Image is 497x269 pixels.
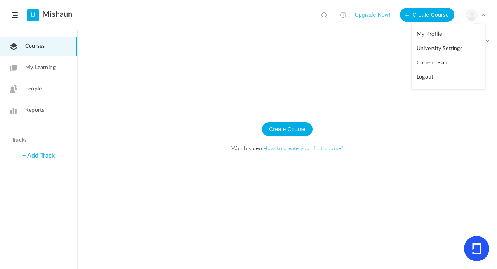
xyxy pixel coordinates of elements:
[25,42,45,50] span: Courses
[22,153,55,159] a: + Add Track
[412,70,485,85] a: Logout
[262,122,313,136] button: Create Course
[412,56,485,70] a: Current Plan
[466,10,477,21] img: user-image.png
[412,42,485,56] a: University Settings
[42,10,72,19] a: Mishaun
[85,144,489,152] span: Watch video:
[400,8,454,22] button: Create Course
[25,106,44,115] span: Reports
[25,85,42,93] span: People
[27,9,39,21] a: U
[25,64,56,72] span: My Learning
[12,137,64,144] h4: Tracks
[355,8,390,22] button: Upgrade Now!
[412,27,485,42] a: My Profile
[263,144,343,152] a: How to create your first course?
